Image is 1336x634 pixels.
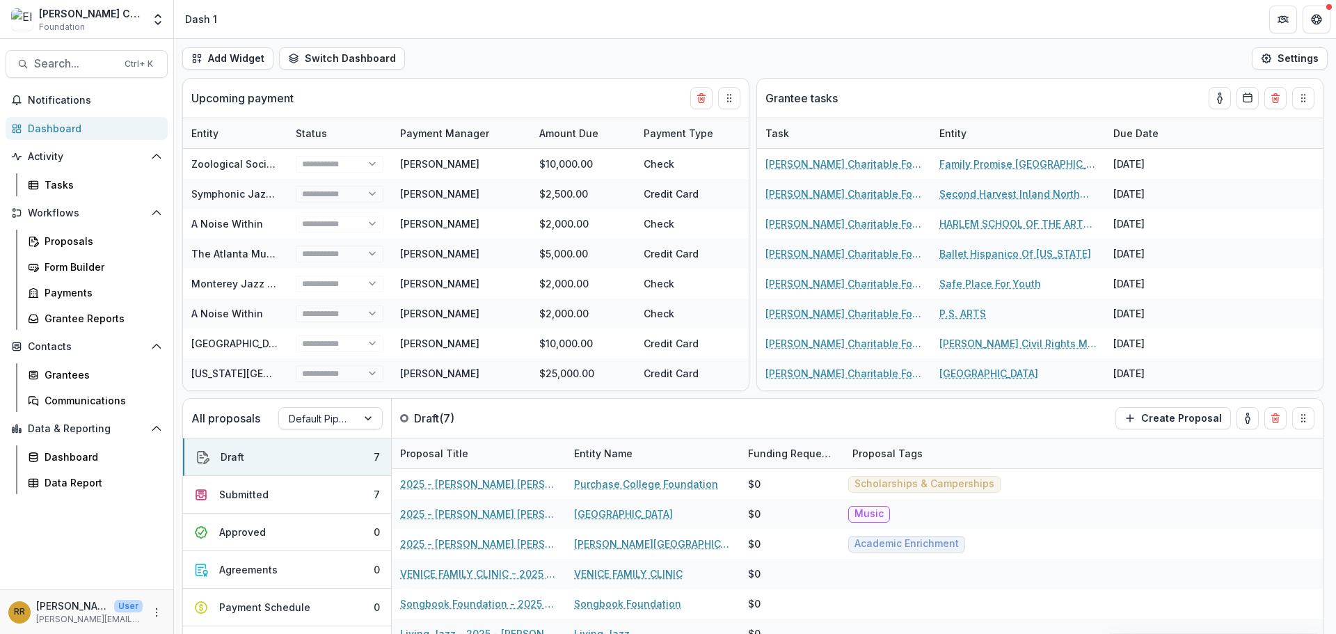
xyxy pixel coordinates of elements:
div: [PERSON_NAME] [400,246,479,261]
a: The Atlanta Music Project, Inc [191,248,337,260]
a: Ballet Hispanico Of [US_STATE] [939,246,1091,261]
div: [PERSON_NAME] [400,187,479,201]
div: $0 [748,596,761,611]
div: 0 [374,562,380,577]
span: Data & Reporting [28,423,145,435]
button: Get Help [1303,6,1330,33]
div: Payment Manager [392,118,531,148]
a: Monterey Jazz Festival [191,278,305,290]
button: Delete card [1264,407,1287,429]
p: Draft ( 7 ) [414,410,518,427]
a: [PERSON_NAME][GEOGRAPHIC_DATA] Inc [574,537,731,551]
div: 0 [374,525,380,539]
div: Entity [183,118,287,148]
span: Scholarships & Camperships [854,478,994,490]
a: 2025 - [PERSON_NAME] [PERSON_NAME] Form [400,507,557,521]
button: toggle-assigned-to-me [1236,407,1259,429]
div: [DATE] [1105,209,1209,239]
div: [DATE] [740,358,844,388]
button: Open Contacts [6,335,168,358]
button: Open Workflows [6,202,168,224]
div: Check [635,269,740,299]
a: [PERSON_NAME] Charitable Foundation Progress Report [765,216,923,231]
button: Notifications [6,89,168,111]
div: Approved [219,525,266,539]
div: Entity [931,118,1105,148]
div: $0 [748,477,761,491]
span: Foundation [39,21,85,33]
a: P.S. ARTS [939,306,986,321]
div: Status [287,126,335,141]
button: Approved0 [183,514,391,551]
div: Entity Name [566,438,740,468]
a: Grantee Reports [22,307,168,330]
div: Due Date [1105,118,1209,148]
div: [DATE] [740,388,844,418]
button: Submitted7 [183,476,391,514]
div: [DATE] [1105,328,1209,358]
span: Search... [34,57,116,70]
a: Family Promise [GEOGRAPHIC_DATA] [939,157,1097,171]
a: A Noise Within [191,218,263,230]
a: [US_STATE][GEOGRAPHIC_DATA], Northridge Foundation [191,367,461,379]
a: Communications [22,389,168,412]
div: Status [287,118,392,148]
div: [PERSON_NAME] [400,216,479,231]
div: 7 [374,487,380,502]
div: Check [635,149,740,179]
div: Submitted [219,487,269,502]
div: Dashboard [45,450,157,464]
span: Activity [28,151,145,163]
div: Credit Card [635,388,740,418]
a: Second Harvest Inland Northwest [939,187,1097,201]
button: Search... [6,50,168,78]
div: Amount Due [531,126,607,141]
div: Check [635,299,740,328]
button: Drag [1292,407,1314,429]
div: $5,000.00 [531,239,635,269]
div: Funding Requested [740,438,844,468]
a: Zoological Society of [GEOGRAPHIC_DATA] [191,158,397,170]
div: Payment Type [635,118,740,148]
a: Purchase College Foundation [574,477,718,491]
a: VENICE FAMILY CLINIC - 2025 - [PERSON_NAME] [PERSON_NAME] Form [400,566,557,581]
a: [PERSON_NAME] Civil Rights Museum Foundation [939,336,1097,351]
div: Randal Rosman [14,608,25,617]
a: [PERSON_NAME] Charitable Foundation Progress Report [765,366,923,381]
button: Payment Schedule0 [183,589,391,626]
button: Switch Dashboard [279,47,405,70]
div: Task [757,118,931,148]
span: Notifications [28,95,162,106]
div: Proposal Title [392,438,566,468]
div: Funding Requested [740,446,844,461]
a: Tasks [22,173,168,196]
a: [PERSON_NAME] Charitable Foundation Progress Report [765,246,923,261]
div: $25,000.00 [531,358,635,388]
div: Credit Card [635,328,740,358]
div: Payment Manager [392,126,498,141]
div: Entity [931,126,975,141]
a: A Noise Within [191,308,263,319]
div: [PERSON_NAME] Charitable Foundation [39,6,143,21]
div: [DATE] [1105,388,1209,418]
button: Drag [1292,87,1314,109]
button: Calendar [1236,87,1259,109]
div: [DATE] [1105,239,1209,269]
div: Grantee Reports [45,311,157,326]
div: Due Date [740,118,844,148]
div: Dashboard [28,121,157,136]
div: Due Date [740,126,802,141]
a: Dashboard [6,117,168,140]
div: [DATE] [1105,299,1209,328]
div: $0 [748,537,761,551]
div: $2,000.00 [531,209,635,239]
p: [PERSON_NAME][EMAIL_ADDRESS][DOMAIN_NAME] [36,613,143,626]
a: HARLEM SCHOOL OF THE ARTS INC [939,216,1097,231]
div: Form Builder [45,260,157,274]
button: Drag [718,87,740,109]
div: Credit Card [635,239,740,269]
a: Dashboard [22,445,168,468]
p: User [114,600,143,612]
div: Proposals [45,234,157,248]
